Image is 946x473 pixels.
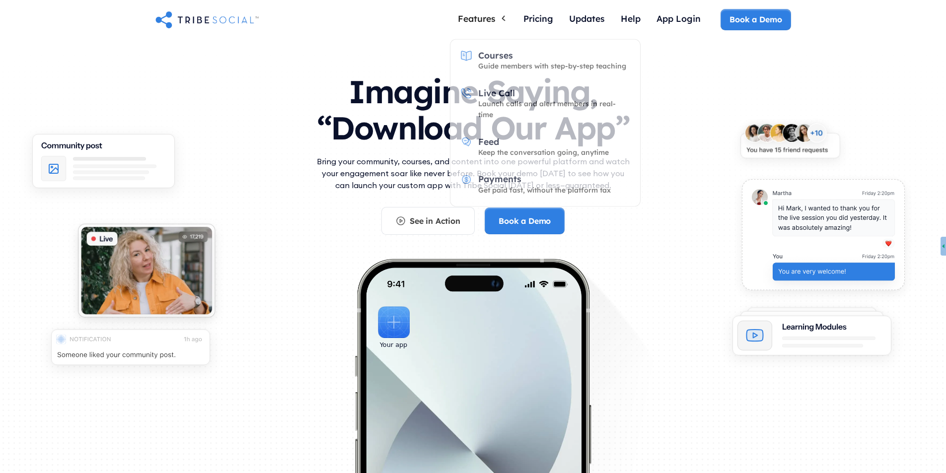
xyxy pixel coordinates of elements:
[613,9,649,30] a: Help
[66,215,227,333] img: An illustration of Live video
[314,64,632,151] h1: Imagine Saying, “Download Our App”
[719,300,905,372] img: An illustration of Learning Modules
[455,168,636,202] a: PaymentsGet paid fast, without the platform tax
[458,13,496,24] div: Features
[19,125,188,205] img: An illustration of Community Feed
[450,9,515,28] div: Features
[478,136,499,147] div: Feed
[649,9,709,30] a: App Login
[38,320,223,382] img: An illustration of push notification
[656,13,701,24] div: App Login
[621,13,641,24] div: Help
[381,207,475,235] a: See in Action
[515,9,561,30] a: Pricing
[721,9,791,30] a: Book a Demo
[410,215,460,226] div: See in Action
[569,13,605,24] div: Updates
[478,185,611,196] div: Get paid fast, without the platform tax
[728,115,852,173] img: An illustration of New friends requests
[478,174,521,185] div: Payments
[314,155,632,191] p: Bring your community, courses, and content into one powerful platform and watch your engagement s...
[455,131,636,164] a: FeedKeep the conversation going, anytime
[561,9,613,30] a: Updates
[485,207,565,234] a: Book a Demo
[478,147,609,158] div: Keep the conversation going, anytime
[478,50,513,61] div: Courses
[380,339,407,350] div: Your app
[455,82,636,127] a: Live CallLaunch calls and alert members in real-time
[455,44,636,78] a: CoursesGuide members with step-by-step teaching
[155,9,259,29] a: home
[523,13,553,24] div: Pricing
[478,61,626,72] div: Guide members with step-by-step teaching
[728,170,918,307] img: An illustration of chat
[478,99,630,121] div: Launch calls and alert members in real-time
[450,39,641,207] nav: Features
[478,87,515,98] div: Live Call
